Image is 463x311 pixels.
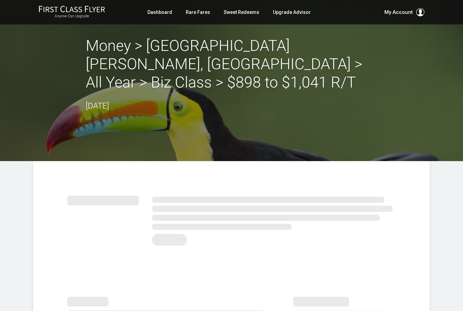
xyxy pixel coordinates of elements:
[39,5,105,13] img: First Class Flyer
[147,6,172,18] a: Dashboard
[67,188,396,250] img: summary.svg
[86,101,109,111] time: [DATE]
[86,37,377,92] h2: Money > [GEOGRAPHIC_DATA][PERSON_NAME], [GEOGRAPHIC_DATA] > All Year > Biz Class > $898 to $1,041...
[273,6,311,18] a: Upgrade Advisor
[384,8,424,16] button: My Account
[186,6,210,18] a: Rare Fares
[39,14,105,19] small: Anyone Can Upgrade
[224,6,259,18] a: Sweet Redeems
[39,5,105,19] a: First Class FlyerAnyone Can Upgrade
[384,8,413,16] span: My Account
